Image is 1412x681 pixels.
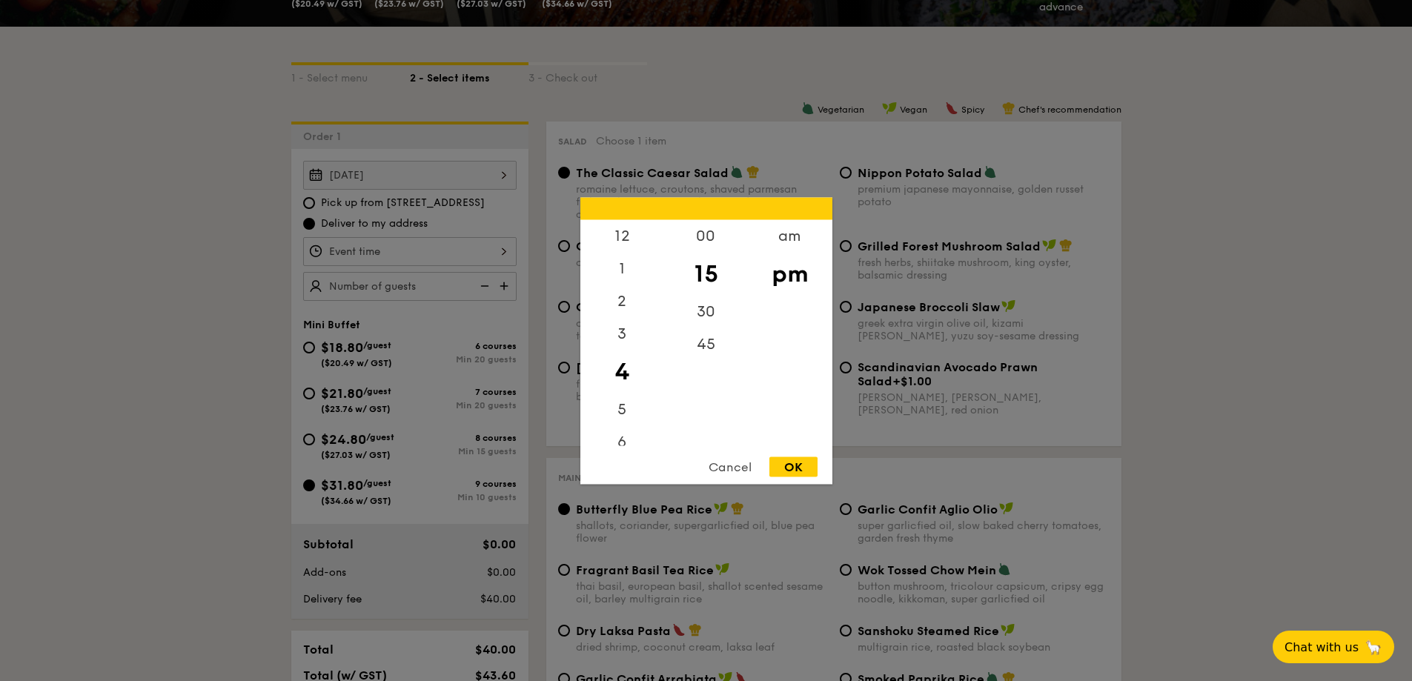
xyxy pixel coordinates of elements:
div: 1 [580,252,664,285]
div: 30 [664,295,748,328]
div: 00 [664,219,748,252]
div: 5 [580,393,664,425]
span: 🦙 [1365,639,1382,656]
button: Chat with us🦙 [1273,631,1394,663]
span: Chat with us [1285,640,1359,654]
div: 12 [580,219,664,252]
div: 6 [580,425,664,458]
div: 15 [664,252,748,295]
div: pm [748,252,832,295]
div: 3 [580,317,664,350]
div: 4 [580,350,664,393]
div: 45 [664,328,748,360]
div: am [748,219,832,252]
div: Cancel [694,456,766,476]
div: OK [769,456,818,476]
div: 2 [580,285,664,317]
